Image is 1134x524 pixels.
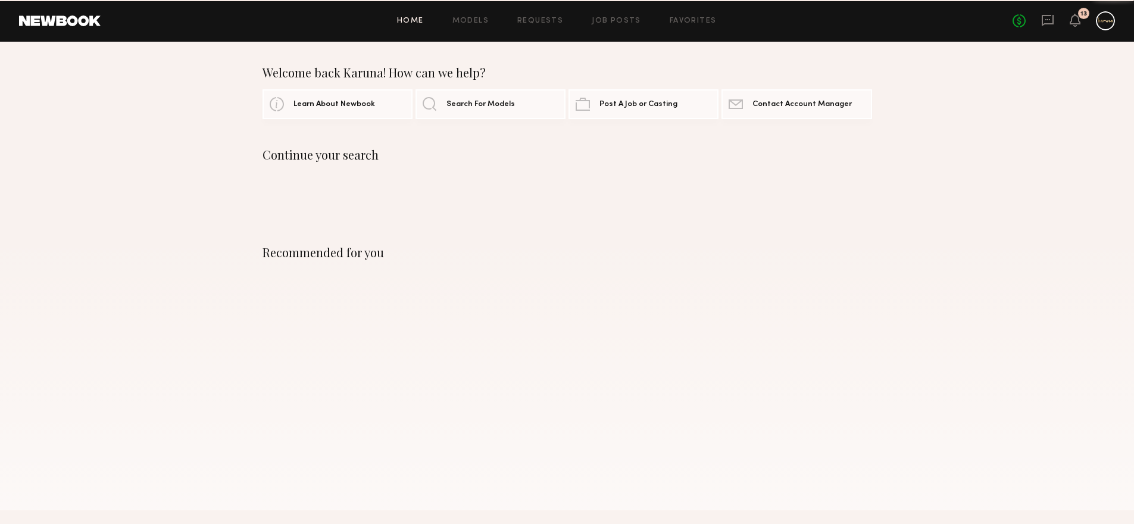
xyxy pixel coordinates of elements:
[592,17,641,25] a: Job Posts
[446,101,515,108] span: Search For Models
[1080,11,1087,17] div: 13
[452,17,489,25] a: Models
[599,101,677,108] span: Post A Job or Casting
[397,17,424,25] a: Home
[263,245,872,260] div: Recommended for you
[416,89,566,119] a: Search For Models
[752,101,852,108] span: Contact Account Manager
[263,148,872,162] div: Continue your search
[293,101,375,108] span: Learn About Newbook
[721,89,871,119] a: Contact Account Manager
[517,17,563,25] a: Requests
[263,89,413,119] a: Learn About Newbook
[670,17,717,25] a: Favorites
[568,89,718,119] a: Post A Job or Casting
[263,65,872,80] div: Welcome back Karuna! How can we help?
